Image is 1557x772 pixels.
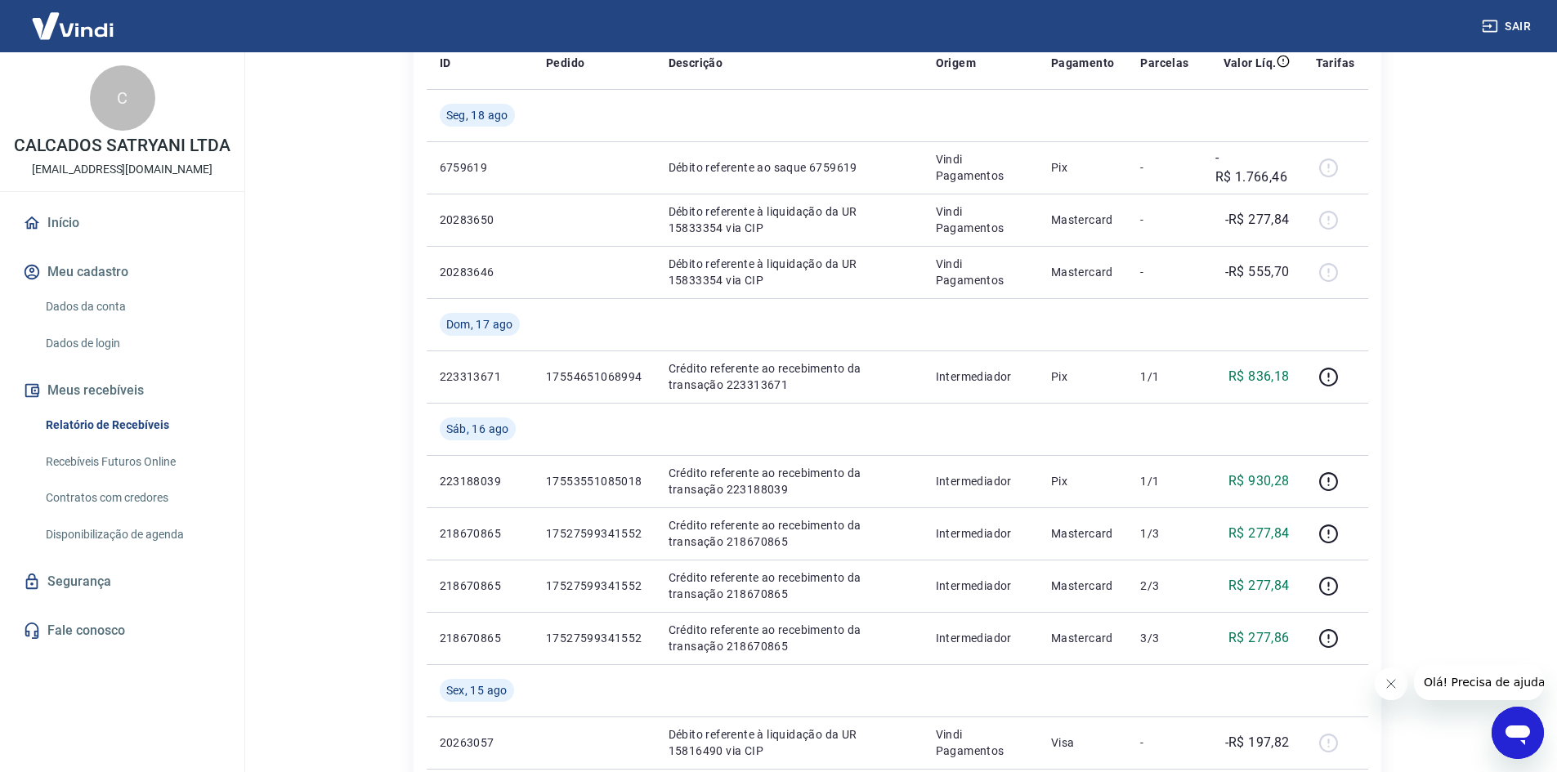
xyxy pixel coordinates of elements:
p: Vindi Pagamentos [936,151,1025,184]
p: 6759619 [440,159,520,176]
p: R$ 836,18 [1228,367,1290,386]
span: Seg, 18 ago [446,107,508,123]
p: 20283646 [440,264,520,280]
p: Intermediador [936,473,1025,489]
p: R$ 930,28 [1228,471,1290,491]
p: Visa [1051,734,1115,751]
p: Débito referente à liquidação da UR 15816490 via CIP [669,726,910,759]
p: 223313671 [440,368,520,385]
p: 1/3 [1140,525,1188,542]
p: - [1140,212,1188,228]
p: Mastercard [1051,264,1115,280]
p: 2/3 [1140,578,1188,594]
div: C [90,65,155,131]
p: R$ 277,84 [1228,576,1290,596]
p: Crédito referente ao recebimento da transação 218670865 [669,569,910,602]
p: Descrição [669,55,723,71]
p: Vindi Pagamentos [936,726,1025,759]
p: Parcelas [1140,55,1188,71]
p: R$ 277,86 [1228,628,1290,648]
p: 17554651068994 [546,368,642,385]
p: 20283650 [440,212,520,228]
p: 218670865 [440,578,520,594]
a: Dados de login [39,327,225,360]
p: Origem [936,55,976,71]
p: Mastercard [1051,212,1115,228]
span: Sex, 15 ago [446,682,508,698]
a: Disponibilização de agenda [39,518,225,551]
span: Olá! Precisa de ajuda? [10,11,137,25]
p: CALCADOS SATRYANI LTDA [14,137,230,154]
p: Vindi Pagamentos [936,203,1025,236]
span: Dom, 17 ago [446,316,513,332]
button: Meus recebíveis [20,373,225,408]
p: Crédito referente ao recebimento da transação 223313671 [669,360,910,393]
iframe: Mensagem da empresa [1414,664,1544,700]
button: Sair [1479,11,1537,42]
a: Recebíveis Futuros Online [39,445,225,479]
p: [EMAIL_ADDRESS][DOMAIN_NAME] [32,161,213,178]
p: Crédito referente ao recebimento da transação 218670865 [669,622,910,654]
p: ID [440,55,451,71]
a: Relatório de Recebíveis [39,408,225,442]
p: Crédito referente ao recebimento da transação 223188039 [669,465,910,498]
p: 1/1 [1140,368,1188,385]
p: Débito referente ao saque 6759619 [669,159,910,176]
p: 223188039 [440,473,520,489]
p: Intermediador [936,578,1025,594]
p: Crédito referente ao recebimento da transação 218670865 [669,517,910,550]
span: Sáb, 16 ago [446,421,509,437]
p: 218670865 [440,630,520,646]
p: 1/1 [1140,473,1188,489]
p: Intermediador [936,525,1025,542]
p: 218670865 [440,525,520,542]
a: Contratos com credores [39,481,225,515]
a: Dados da conta [39,290,225,324]
p: Débito referente à liquidação da UR 15833354 via CIP [669,256,910,288]
p: 17527599341552 [546,578,642,594]
iframe: Fechar mensagem [1375,667,1407,700]
p: Vindi Pagamentos [936,256,1025,288]
p: -R$ 1.766,46 [1215,148,1290,187]
img: Vindi [20,1,126,51]
p: Intermediador [936,368,1025,385]
p: - [1140,159,1188,176]
p: Pix [1051,159,1115,176]
p: Mastercard [1051,525,1115,542]
p: -R$ 277,84 [1225,210,1290,230]
p: 17527599341552 [546,630,642,646]
p: 20263057 [440,734,520,751]
a: Fale conosco [20,613,225,649]
p: Mastercard [1051,578,1115,594]
p: Pedido [546,55,584,71]
iframe: Botão para abrir a janela de mensagens [1492,707,1544,759]
p: Pix [1051,473,1115,489]
p: Mastercard [1051,630,1115,646]
p: Intermediador [936,630,1025,646]
p: 17553551085018 [546,473,642,489]
p: - [1140,734,1188,751]
p: -R$ 197,82 [1225,733,1290,752]
a: Segurança [20,564,225,600]
p: -R$ 555,70 [1225,262,1290,282]
p: Pix [1051,368,1115,385]
p: Valor Líq. [1224,55,1277,71]
button: Meu cadastro [20,254,225,290]
p: R$ 277,84 [1228,524,1290,543]
p: Tarifas [1316,55,1355,71]
p: - [1140,264,1188,280]
p: 17527599341552 [546,525,642,542]
p: 3/3 [1140,630,1188,646]
p: Débito referente à liquidação da UR 15833354 via CIP [669,203,910,236]
a: Início [20,205,225,241]
p: Pagamento [1051,55,1115,71]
